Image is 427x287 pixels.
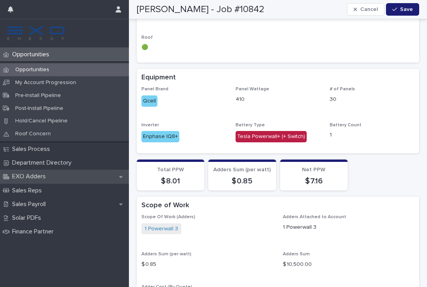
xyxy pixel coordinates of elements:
[400,7,413,12] span: Save
[283,223,415,231] p: 1 Powerwall 3
[141,176,200,186] p: $ 8.01
[9,118,74,124] p: Hold/Cancel Pipeline
[330,87,355,91] span: # of Panels
[141,131,179,142] div: Enphase IQ8+
[9,173,52,180] p: EXO Adders
[9,105,70,112] p: Post-Install Pipeline
[141,201,189,210] h2: Scope of Work
[213,167,271,172] span: Adders Sum (per watt)
[9,79,82,86] p: My Account Progression
[145,225,178,233] a: 1 Powerwall 3
[213,176,271,186] p: $ 0.85
[283,252,310,257] span: Adders Sum
[360,7,378,12] span: Cancel
[6,25,66,41] img: FKS5r6ZBThi8E5hshIGi
[283,215,346,219] span: Adders Attached to Account
[141,43,203,52] p: 🟢
[141,123,159,127] span: Inverter
[141,87,168,91] span: Panel Brand
[236,95,320,104] p: 410
[330,131,414,139] p: 1
[330,123,361,127] span: Battery Count
[141,215,195,219] span: Scope Of Work (Adders)
[347,3,384,16] button: Cancel
[236,87,269,91] span: Panel Wattage
[9,201,52,208] p: Sales Payroll
[141,260,273,269] p: $ 0.85
[283,260,415,269] p: $ 10,500.00
[9,145,56,153] p: Sales Process
[236,131,307,142] div: Tesla Powerwall+ (+ Switch)
[236,123,265,127] span: Battery Type
[9,214,47,222] p: Solar PDFs
[9,66,55,73] p: Opportunities
[9,159,78,167] p: Department Directory
[302,167,325,172] span: Net PPW
[9,92,67,99] p: Pre-Install Pipeline
[157,167,184,172] span: Total PPW
[9,187,48,194] p: Sales Reps
[285,176,343,186] p: $ 7.16
[141,74,176,82] h2: Equipment
[9,51,55,58] p: Opportunities
[330,95,414,104] p: 30
[141,35,153,40] span: Roof
[9,131,57,137] p: Roof Concern
[386,3,419,16] button: Save
[137,4,264,15] h2: [PERSON_NAME] - Job #10842
[141,252,191,257] span: Adders Sum (per watt)
[9,228,60,235] p: Finance Partner
[141,95,157,107] div: Qcell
